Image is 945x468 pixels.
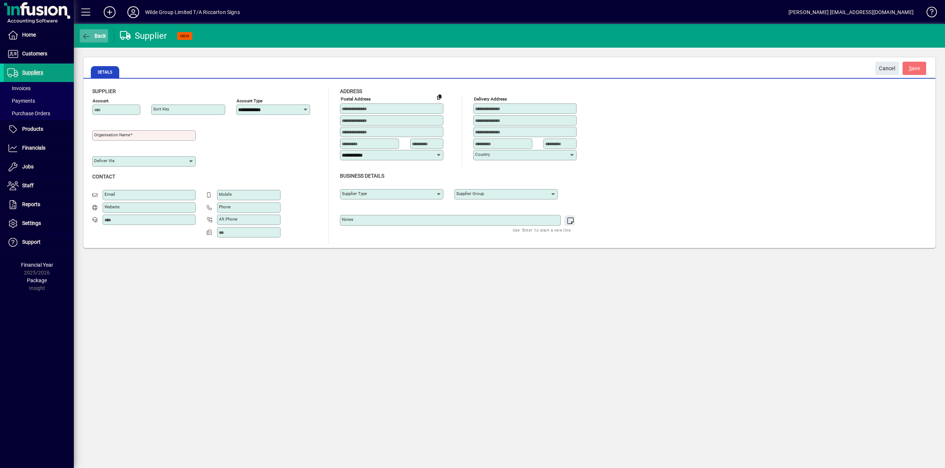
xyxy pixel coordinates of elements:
[180,34,189,38] span: NEW
[22,126,43,132] span: Products
[92,174,115,180] span: Contact
[120,30,167,42] div: Supplier
[4,120,74,139] a: Products
[7,85,31,91] span: Invoices
[153,106,169,112] mat-label: Sort key
[104,192,115,197] mat-label: Email
[91,66,119,78] span: Details
[433,91,445,103] button: Copy to Delivery address
[219,216,237,222] mat-label: Alt Phone
[27,277,47,283] span: Package
[7,110,50,116] span: Purchase Orders
[145,6,240,18] div: Wilde Group Limited T/A Riccarton Signs
[4,45,74,63] a: Customers
[22,182,34,188] span: Staff
[342,191,367,196] mat-label: Supplier type
[92,88,116,94] span: Supplier
[4,177,74,195] a: Staff
[22,51,47,57] span: Customers
[879,62,895,75] span: Cancel
[22,145,45,151] span: Financials
[909,65,912,71] span: S
[219,192,232,197] mat-label: Mobile
[104,204,120,209] mat-label: Website
[4,195,74,214] a: Reports
[342,217,353,222] mat-label: Notes
[21,262,53,268] span: Financial Year
[4,26,74,44] a: Home
[4,107,74,120] a: Purchase Orders
[788,6,914,18] div: [PERSON_NAME] [EMAIL_ADDRESS][DOMAIN_NAME]
[456,191,484,196] mat-label: Supplier group
[22,69,43,75] span: Suppliers
[475,152,490,157] mat-label: Country
[219,204,231,209] mat-label: Phone
[4,139,74,157] a: Financials
[121,6,145,19] button: Profile
[22,164,34,170] span: Jobs
[22,201,40,207] span: Reports
[340,173,384,179] span: Business details
[4,233,74,252] a: Support
[82,33,106,39] span: Back
[4,95,74,107] a: Payments
[98,6,121,19] button: Add
[93,98,109,103] mat-label: Account
[74,29,114,42] app-page-header-button: Back
[513,226,571,234] mat-hint: Use 'Enter' to start a new line
[903,62,926,75] button: Save
[7,98,35,104] span: Payments
[80,29,108,42] button: Back
[4,82,74,95] a: Invoices
[22,239,41,245] span: Support
[921,1,936,25] a: Knowledge Base
[237,98,262,103] mat-label: Account Type
[94,132,130,137] mat-label: Organisation name
[340,88,362,94] span: Address
[22,32,36,38] span: Home
[875,62,899,75] button: Cancel
[94,158,114,163] mat-label: Deliver via
[22,220,41,226] span: Settings
[909,62,920,75] span: ave
[4,214,74,233] a: Settings
[4,158,74,176] a: Jobs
